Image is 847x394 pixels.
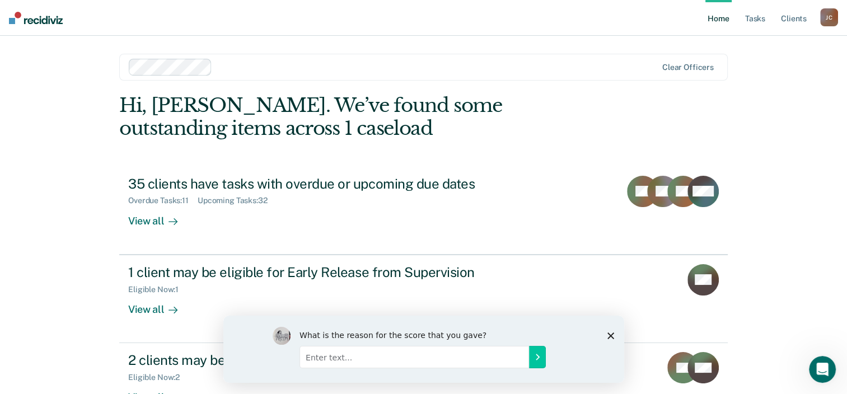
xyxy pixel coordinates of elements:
[128,176,521,192] div: 35 clients have tasks with overdue or upcoming due dates
[128,285,188,294] div: Eligible Now : 1
[820,8,838,26] div: J C
[119,167,728,255] a: 35 clients have tasks with overdue or upcoming due datesOverdue Tasks:11Upcoming Tasks:32View all
[9,12,63,24] img: Recidiviz
[820,8,838,26] button: JC
[128,205,191,227] div: View all
[119,94,606,140] div: Hi, [PERSON_NAME]. We’ve found some outstanding items across 1 caseload
[128,264,521,280] div: 1 client may be eligible for Early Release from Supervision
[128,352,521,368] div: 2 clients may be eligible for Annual Report Status
[119,255,728,343] a: 1 client may be eligible for Early Release from SupervisionEligible Now:1View all
[128,196,198,205] div: Overdue Tasks : 11
[128,294,191,316] div: View all
[128,373,189,382] div: Eligible Now : 2
[662,63,714,72] div: Clear officers
[809,356,836,383] iframe: Intercom live chat
[223,316,624,383] iframe: Survey by Kim from Recidiviz
[198,196,277,205] div: Upcoming Tasks : 32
